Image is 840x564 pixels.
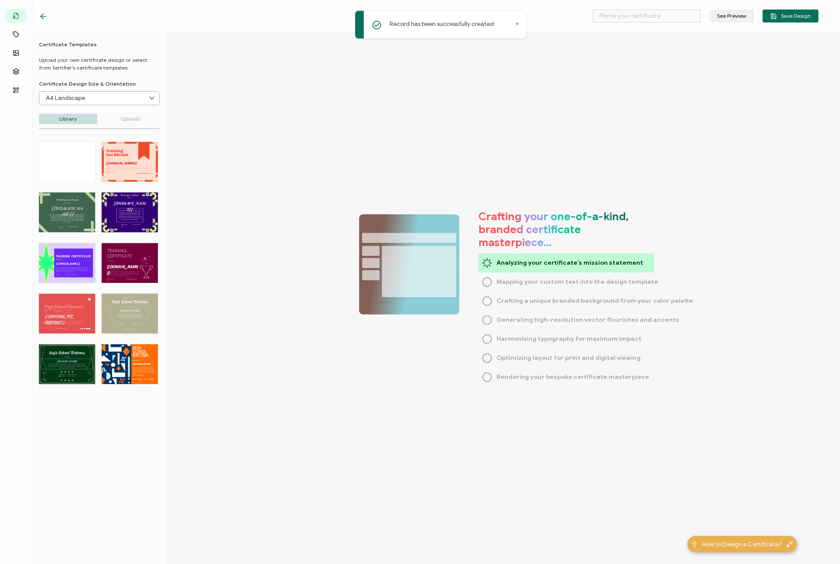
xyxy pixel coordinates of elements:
p: Upload your own certificate design or select from Sertifier’s certificate templates. [39,56,160,72]
p: Certificate Design Size & Orientation [39,80,160,87]
span: Crafting a unique branded background from your color palette [497,295,693,308]
p: Library [39,114,97,124]
h1: Crafting your one-of-a-kind, branded certificate masterpiece… [478,210,651,249]
span: Analyzing your certificate’s mission statement [497,256,643,269]
h6: Certificate Templates [39,41,160,48]
span: Rendering your bespoke certificate masterpiece [497,371,649,384]
input: Name your certificate [593,10,701,22]
span: Save Design [770,13,811,19]
p: Uploads [102,114,160,124]
button: See Preview [709,10,754,22]
span: Generating high-resolution vector flourishes and accents [497,314,679,327]
span: Harmonizing typography for maximum impact [497,333,641,346]
span: How to Design a Certificate? [702,540,782,549]
p: Record has been successfully created [390,19,494,29]
span: Mapping your custom text into the design template [497,276,658,288]
img: minimize-icon.svg [786,541,793,548]
span: Optimizing layout for print and digital viewing [497,352,641,365]
button: Save Design [763,10,818,22]
iframe: Chat Widget [797,522,840,564]
input: Select [39,92,159,105]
